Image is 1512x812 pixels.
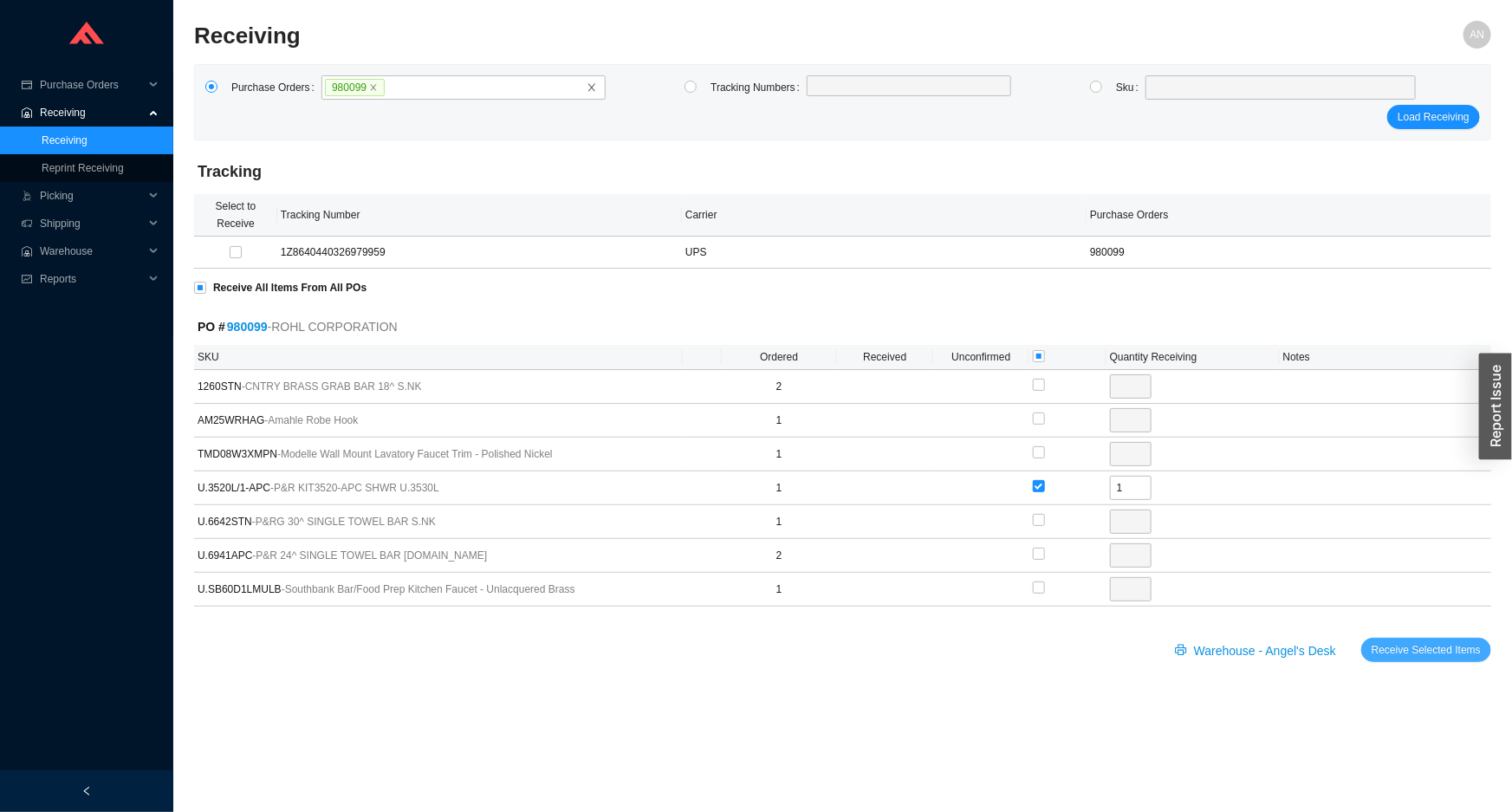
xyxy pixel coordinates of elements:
[1087,194,1491,237] th: Purchase Orders
[722,573,837,607] td: 1
[198,479,631,497] span: U.3520L/1-APC
[682,237,1087,269] td: UPS
[1116,75,1145,100] label: Sku
[270,482,439,494] span: - P&R KIT3520-APC SHWR U.3530L
[252,516,436,528] span: - P&RG 30^ SINGLE TOWEL BAR S.NK
[242,380,422,393] span: - CNTRY BRASS GRAB BAR 18^ S.NK
[1175,644,1191,658] span: printer
[1087,237,1491,269] td: 980099
[42,134,88,146] a: Receiving
[1194,641,1336,661] span: Warehouse - Angel's Desk
[198,320,268,334] strong: PO #
[1398,108,1470,126] span: Load Receiving
[386,78,398,97] input: 980099closeclose
[81,786,92,796] span: left
[198,581,631,598] span: U.SB60D1LMULB
[722,438,837,471] td: 1
[282,583,575,595] span: - Southbank Bar/Food Prep Kitchen Faucet - Unlacquered Brass
[1361,638,1491,662] button: Receive Selected Items
[722,539,837,573] td: 2
[1387,105,1480,129] button: Load Receiving
[722,404,837,438] td: 1
[1165,638,1351,662] button: printerWarehouse - Angel's Desk
[40,237,144,265] span: Warehouse
[21,80,33,90] span: credit-card
[1470,21,1485,49] span: AN
[268,317,398,337] span: - ROHL CORPORATION
[1280,345,1491,370] th: Notes
[587,82,597,93] span: close
[231,75,321,100] label: Purchase Orders
[40,265,144,293] span: Reports
[722,471,837,505] td: 1
[198,547,631,564] span: U.6941APC
[711,75,807,100] label: Tracking Numbers
[198,412,631,429] span: AM25WRHAG
[277,194,682,237] th: Tracking Number
[722,370,837,404] td: 2
[21,274,33,284] span: fund
[213,282,367,294] strong: Receive All Items From All POs
[1372,641,1481,659] span: Receive Selected Items
[227,320,268,334] a: 980099
[40,210,144,237] span: Shipping
[722,345,837,370] th: Ordered
[42,162,124,174] a: Reprint Receiving
[837,345,933,370] th: Received
[1106,345,1280,370] th: Quantity Receiving
[325,79,385,96] span: 980099
[40,99,144,127] span: Receiving
[722,505,837,539] td: 1
[198,445,631,463] span: TMD08W3XMPN
[682,194,1087,237] th: Carrier
[194,194,277,237] th: Select to Receive
[198,513,631,530] span: U.6642STN
[933,345,1029,370] th: Unconfirmed
[40,182,144,210] span: Picking
[264,414,358,426] span: - Amahle Robe Hook
[198,161,1488,183] h4: Tracking
[277,448,553,460] span: - Modelle Wall Mount Lavatory Faucet Trim - Polished Nickel
[252,549,487,562] span: - P&R 24^ SINGLE TOWEL BAR [DOMAIN_NAME]
[194,21,1167,51] h2: Receiving
[194,345,683,370] th: SKU
[369,83,378,92] span: close
[40,71,144,99] span: Purchase Orders
[198,378,631,395] span: 1260STN
[277,237,682,269] td: 1Z8640440326979959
